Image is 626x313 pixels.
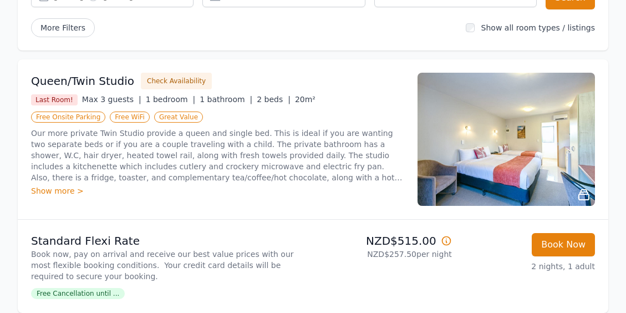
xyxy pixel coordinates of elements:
[31,73,134,89] h3: Queen/Twin Studio
[200,95,252,104] span: 1 bathroom |
[82,95,141,104] span: Max 3 guests |
[295,95,315,104] span: 20m²
[110,112,150,123] span: Free WiFi
[532,233,595,256] button: Book Now
[31,94,78,105] span: Last Room!
[31,112,105,123] span: Free Onsite Parking
[31,18,95,37] span: More Filters
[31,288,125,299] span: Free Cancellation until ...
[318,233,452,249] p: NZD$515.00
[31,128,404,183] p: Our more private Twin Studio provide a queen and single bed. This is ideal if you are wanting two...
[318,249,452,260] p: NZD$257.50 per night
[154,112,203,123] span: Great Value
[146,95,196,104] span: 1 bedroom |
[31,249,309,282] p: Book now, pay on arrival and receive our best value prices with our most flexible booking conditi...
[31,233,309,249] p: Standard Flexi Rate
[31,185,404,196] div: Show more >
[257,95,291,104] span: 2 beds |
[461,261,595,272] p: 2 nights, 1 adult
[141,73,212,89] button: Check Availability
[481,23,595,32] label: Show all room types / listings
